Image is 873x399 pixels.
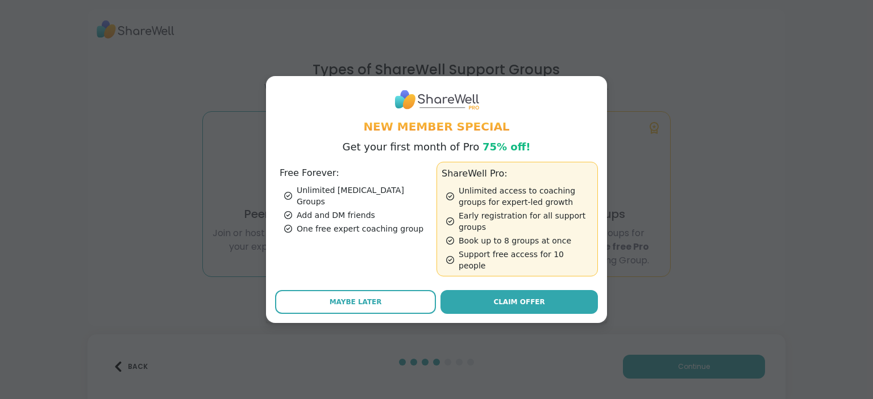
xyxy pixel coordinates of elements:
p: Get your first month of Pro [343,139,531,155]
h1: New Member Special [275,119,598,135]
span: Maybe Later [330,297,382,307]
span: Claim Offer [493,297,544,307]
h3: Free Forever: [280,166,432,180]
div: Unlimited [MEDICAL_DATA] Groups [284,184,432,207]
h3: ShareWell Pro: [442,167,593,180]
div: Unlimited access to coaching groups for expert-led growth [446,185,593,208]
div: Add and DM friends [284,209,432,221]
span: 75% off! [483,141,531,153]
img: ShareWell Logo [394,85,479,114]
div: Early registration for all support groups [446,210,593,233]
button: Maybe Later [275,290,436,314]
div: Book up to 8 groups at once [446,235,593,246]
a: Claim Offer [440,290,598,314]
div: Support free access for 10 people [446,249,593,271]
div: One free expert coaching group [284,223,432,234]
